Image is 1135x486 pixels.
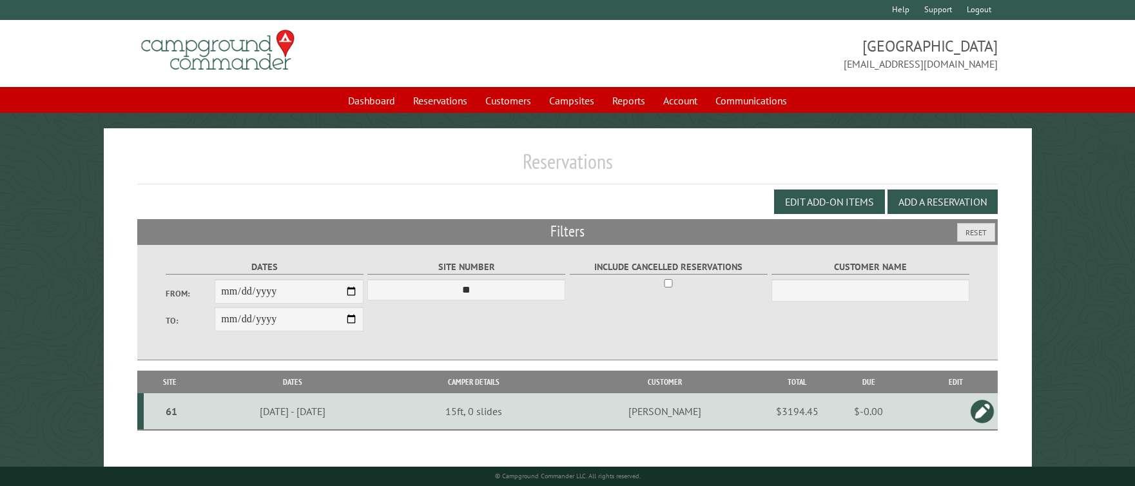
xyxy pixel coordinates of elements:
[196,371,389,393] th: Dates
[771,371,823,393] th: Total
[570,260,768,275] label: Include Cancelled Reservations
[144,371,196,393] th: Site
[340,88,403,113] a: Dashboard
[390,371,559,393] th: Camper Details
[541,88,602,113] a: Campsites
[771,260,969,275] label: Customer Name
[558,393,771,430] td: [PERSON_NAME]
[390,393,559,430] td: 15ft, 0 slides
[137,149,997,184] h1: Reservations
[137,25,298,75] img: Campground Commander
[568,35,998,72] span: [GEOGRAPHIC_DATA] [EMAIL_ADDRESS][DOMAIN_NAME]
[149,405,194,418] div: 61
[708,88,795,113] a: Communications
[198,405,387,418] div: [DATE] - [DATE]
[771,393,823,430] td: $3194.45
[166,260,364,275] label: Dates
[405,88,475,113] a: Reservations
[605,88,653,113] a: Reports
[166,315,215,327] label: To:
[888,190,998,214] button: Add a Reservation
[915,371,998,393] th: Edit
[478,88,539,113] a: Customers
[823,371,915,393] th: Due
[774,190,885,214] button: Edit Add-on Items
[957,223,995,242] button: Reset
[367,260,565,275] label: Site Number
[166,287,215,300] label: From:
[495,472,641,480] small: © Campground Commander LLC. All rights reserved.
[655,88,705,113] a: Account
[558,371,771,393] th: Customer
[137,219,997,244] h2: Filters
[823,393,915,430] td: $-0.00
